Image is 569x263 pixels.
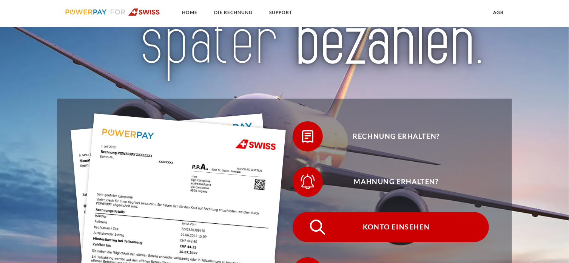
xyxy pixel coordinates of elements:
[304,212,489,242] span: Konto einsehen
[293,167,489,197] button: Mahnung erhalten?
[308,218,327,237] img: qb_search.svg
[293,121,489,152] button: Rechnung erhalten?
[65,8,160,16] img: logo-swiss.svg
[176,6,204,19] a: Home
[298,172,317,191] img: qb_bell.svg
[487,6,510,19] a: agb
[298,127,317,146] img: qb_bill.svg
[263,6,299,19] a: SUPPORT
[304,121,489,152] span: Rechnung erhalten?
[293,212,489,242] button: Konto einsehen
[304,167,489,197] span: Mahnung erhalten?
[208,6,259,19] a: DIE RECHNUNG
